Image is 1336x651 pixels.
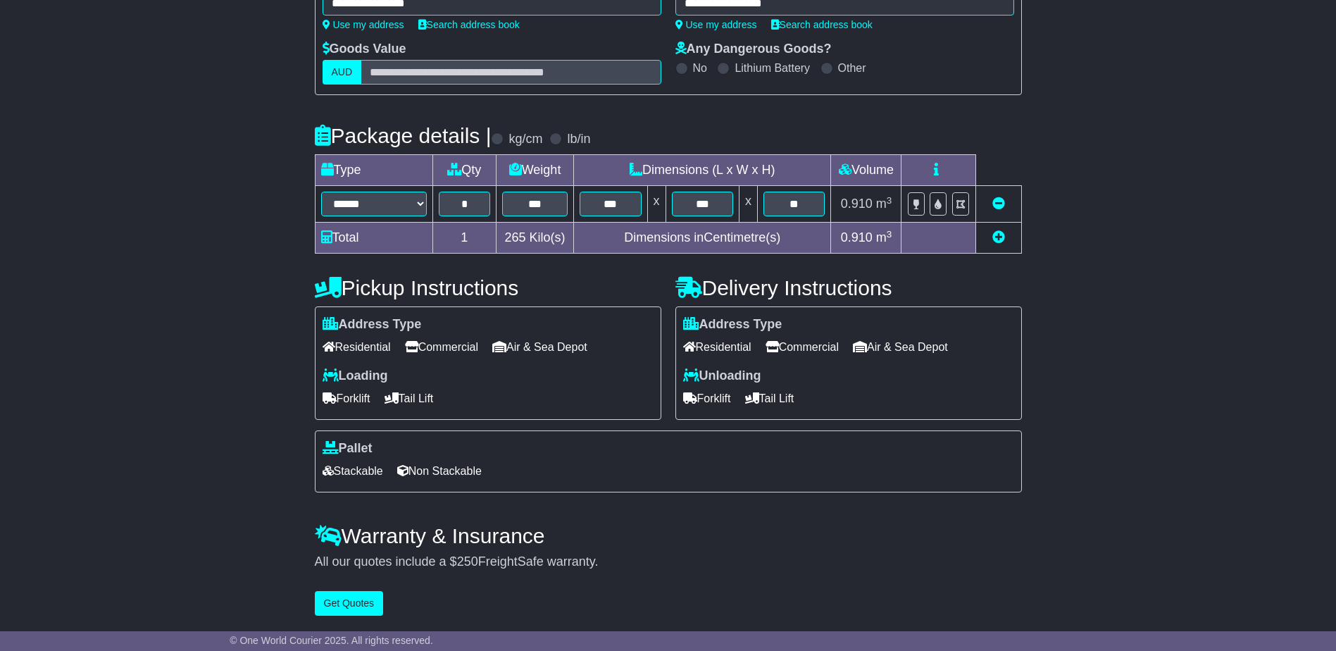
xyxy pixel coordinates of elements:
[323,336,391,358] span: Residential
[876,230,892,244] span: m
[385,387,434,409] span: Tail Lift
[323,460,383,482] span: Stackable
[497,223,574,254] td: Kilo(s)
[675,276,1022,299] h4: Delivery Instructions
[675,19,757,30] a: Use my address
[432,155,497,186] td: Qty
[574,155,831,186] td: Dimensions (L x W x H)
[315,554,1022,570] div: All our quotes include a $ FreightSafe warranty.
[841,197,873,211] span: 0.910
[315,124,492,147] h4: Package details |
[683,387,731,409] span: Forklift
[992,230,1005,244] a: Add new item
[876,197,892,211] span: m
[323,317,422,333] label: Address Type
[647,186,666,223] td: x
[457,554,478,569] span: 250
[323,42,406,57] label: Goods Value
[693,61,707,75] label: No
[574,223,831,254] td: Dimensions in Centimetre(s)
[315,276,661,299] h4: Pickup Instructions
[315,155,432,186] td: Type
[230,635,433,646] span: © One World Courier 2025. All rights reserved.
[683,368,761,384] label: Unloading
[492,336,587,358] span: Air & Sea Depot
[323,387,370,409] span: Forklift
[505,230,526,244] span: 265
[418,19,520,30] a: Search address book
[315,591,384,616] button: Get Quotes
[683,317,782,333] label: Address Type
[853,336,948,358] span: Air & Sea Depot
[497,155,574,186] td: Weight
[735,61,810,75] label: Lithium Battery
[771,19,873,30] a: Search address book
[432,223,497,254] td: 1
[887,195,892,206] sup: 3
[841,230,873,244] span: 0.910
[405,336,478,358] span: Commercial
[992,197,1005,211] a: Remove this item
[397,460,482,482] span: Non Stackable
[508,132,542,147] label: kg/cm
[323,368,388,384] label: Loading
[675,42,832,57] label: Any Dangerous Goods?
[323,441,373,457] label: Pallet
[739,186,757,223] td: x
[745,387,794,409] span: Tail Lift
[831,155,901,186] td: Volume
[323,19,404,30] a: Use my address
[567,132,590,147] label: lb/in
[887,229,892,240] sup: 3
[766,336,839,358] span: Commercial
[683,336,751,358] span: Residential
[315,524,1022,547] h4: Warranty & Insurance
[315,223,432,254] td: Total
[323,60,362,85] label: AUD
[838,61,866,75] label: Other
